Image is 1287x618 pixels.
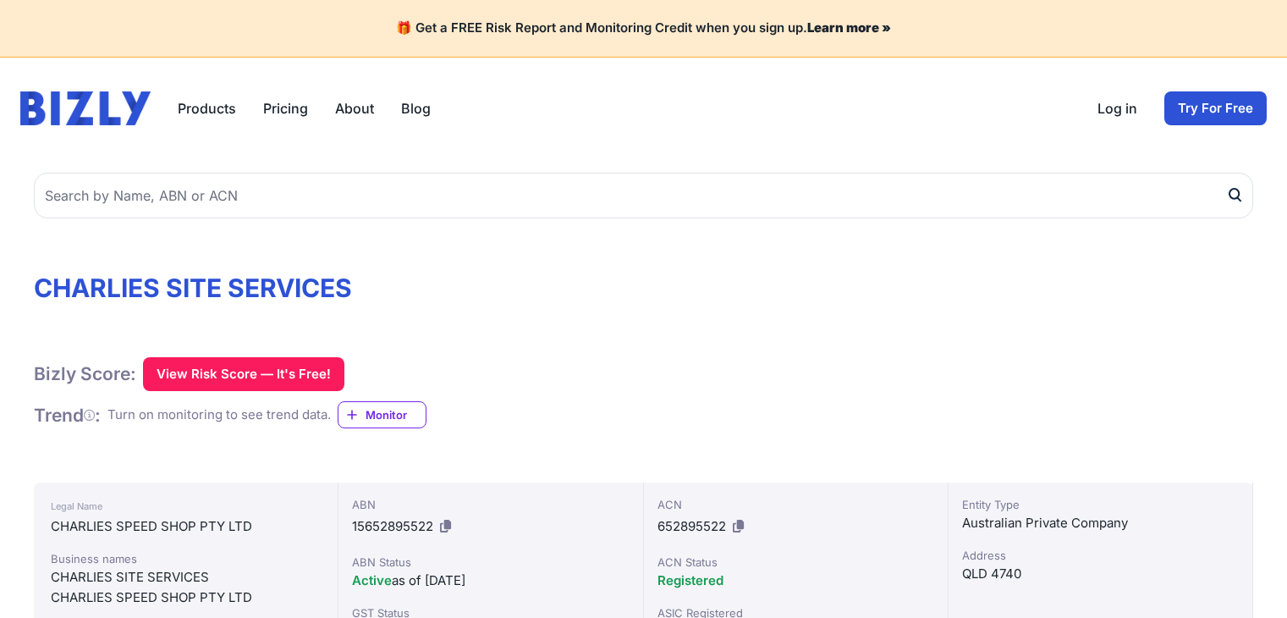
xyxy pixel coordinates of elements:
div: CHARLIES SITE SERVICES [51,567,321,588]
div: ABN [352,496,629,513]
div: as of [DATE] [352,571,629,591]
div: Turn on monitoring to see trend data. [107,406,331,425]
h1: Bizly Score: [34,362,136,385]
a: Monitor [338,401,426,428]
h4: 🎁 Get a FREE Risk Report and Monitoring Credit when you sign up. [20,20,1267,36]
button: View Risk Score — It's Free! [143,357,344,391]
h1: CHARLIES SITE SERVICES [34,273,1253,303]
a: About [335,98,374,119]
span: Monitor [366,406,426,423]
span: 652895522 [657,518,726,534]
a: Pricing [263,98,308,119]
span: Active [352,572,392,588]
div: ABN Status [352,554,629,571]
h1: Trend : [34,404,101,427]
div: QLD 4740 [962,564,1239,584]
a: Learn more » [807,19,891,36]
span: 15652895522 [352,518,433,534]
div: ACN Status [657,554,934,571]
button: Products [178,98,236,119]
div: CHARLIES SPEED SHOP PTY LTD [51,516,321,537]
a: Try For Free [1164,91,1267,125]
a: Blog [401,98,431,119]
div: Australian Private Company [962,513,1239,533]
input: Search by Name, ABN or ACN [34,173,1253,218]
span: Registered [657,572,723,588]
div: Address [962,547,1239,564]
div: CHARLIES SPEED SHOP PTY LTD [51,588,321,608]
div: Entity Type [962,496,1239,513]
div: Business names [51,550,321,567]
div: ACN [657,496,934,513]
a: Log in [1097,98,1137,119]
div: Legal Name [51,496,321,516]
